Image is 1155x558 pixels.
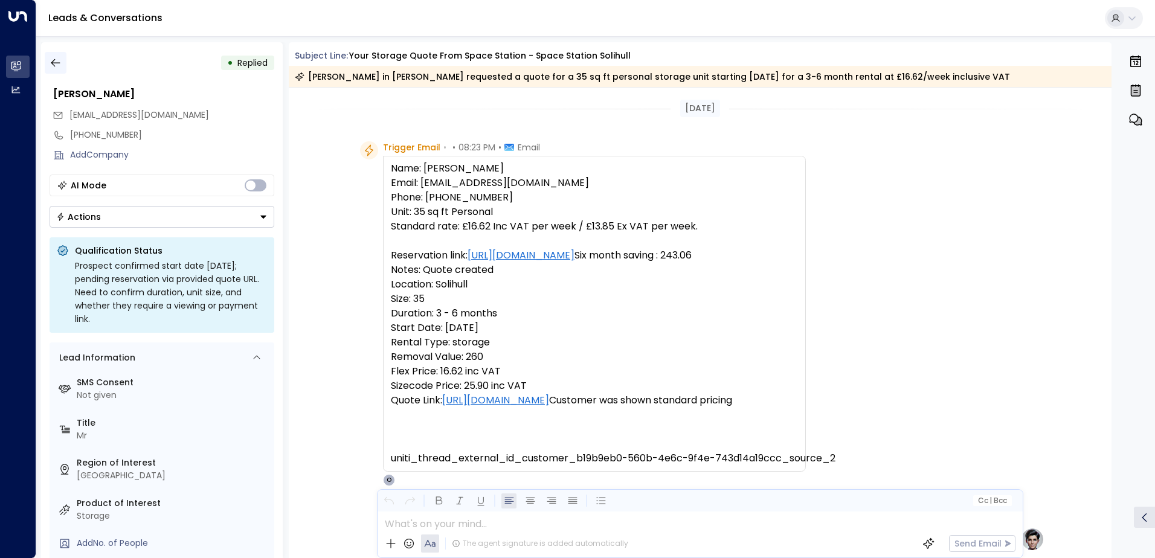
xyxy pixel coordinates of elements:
[452,538,628,549] div: The agent signature is added automatically
[391,161,798,466] pre: Name: [PERSON_NAME] Email: [EMAIL_ADDRESS][DOMAIN_NAME] Phone: [PHONE_NUMBER] Unit: 35 sq ft Pers...
[989,496,992,505] span: |
[75,245,267,257] p: Qualification Status
[452,141,455,153] span: •
[227,52,233,74] div: •
[498,141,501,153] span: •
[77,497,269,510] label: Product of Interest
[442,393,549,408] a: [URL][DOMAIN_NAME]
[349,50,631,62] div: Your storage quote from Space Station - Space Station Solihull
[50,206,274,228] div: Button group with a nested menu
[69,109,209,121] span: [EMAIL_ADDRESS][DOMAIN_NAME]
[237,57,268,69] span: Replied
[295,50,348,62] span: Subject Line:
[71,179,106,191] div: AI Mode
[77,457,269,469] label: Region of Interest
[295,71,1010,83] div: [PERSON_NAME] in [PERSON_NAME] requested a quote for a 35 sq ft personal storage unit starting [D...
[383,141,440,153] span: Trigger Email
[75,259,267,325] div: Prospect confirmed start date [DATE]; pending reservation via provided quote URL. Need to confirm...
[77,429,269,442] div: Mr
[443,141,446,153] span: •
[402,493,417,508] button: Redo
[53,87,274,101] div: [PERSON_NAME]
[1020,527,1044,551] img: profile-logo.png
[56,211,101,222] div: Actions
[458,141,495,153] span: 08:23 PM
[48,11,162,25] a: Leads & Conversations
[680,100,720,117] div: [DATE]
[77,510,269,522] div: Storage
[77,417,269,429] label: Title
[518,141,540,153] span: Email
[77,376,269,389] label: SMS Consent
[50,206,274,228] button: Actions
[468,248,574,263] a: [URL][DOMAIN_NAME]
[381,493,396,508] button: Undo
[977,496,1006,505] span: Cc Bcc
[77,469,269,482] div: [GEOGRAPHIC_DATA]
[383,474,395,486] div: O
[70,129,274,141] div: [PHONE_NUMBER]
[77,389,269,402] div: Not given
[69,109,209,121] span: wilkinsond65@gmail.com
[70,149,274,161] div: AddCompany
[77,537,269,550] div: AddNo. of People
[973,495,1011,507] button: Cc|Bcc
[55,351,135,364] div: Lead Information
